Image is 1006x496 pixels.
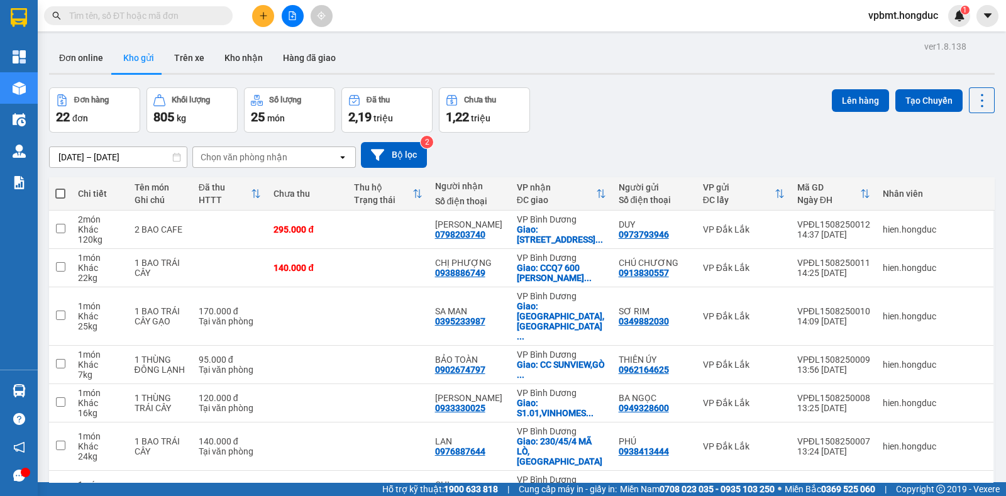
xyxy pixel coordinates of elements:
button: caret-down [976,5,998,27]
span: question-circle [13,413,25,425]
div: CHỊ PHƯỢNG [435,258,504,268]
button: Kho nhận [214,43,273,73]
div: Giao: CCQ7 600 NGUYỄN LƯƠNG BẰNG,P.PHÚ MỸ,Q7 [517,263,606,283]
div: Chưa thu [464,96,496,104]
span: 22 [56,109,70,124]
span: Hỗ trợ kỹ thuật: [382,482,498,496]
th: Toggle SortBy [192,177,268,211]
div: DUY [619,219,690,229]
div: 1 BAO TRÁI CÂY [135,258,186,278]
div: Đơn hàng [74,96,109,104]
div: 0938413444 [619,446,669,456]
div: hien.hongduc [883,360,987,370]
div: 13:25 [DATE] [797,403,870,413]
button: Đơn online [49,43,113,73]
div: 120.000 đ [199,393,262,403]
div: 0902674797 [435,365,485,375]
img: warehouse-icon [13,82,26,95]
div: 0962164625 [619,365,669,375]
div: 1 THÙNG TRÁI CÂY [135,393,186,413]
img: warehouse-icon [13,145,26,158]
img: warehouse-icon [13,384,26,397]
div: 14:37 [DATE] [797,229,870,240]
sup: 1 [961,6,970,14]
button: Đã thu2,19 triệu [341,87,433,133]
div: PHÚ [619,436,690,446]
span: file-add [288,11,297,20]
div: Khác [78,311,122,321]
div: VP Bình Dương [517,388,606,398]
div: Khác [78,441,122,451]
span: notification [13,441,25,453]
div: THIÊN ÚY [619,355,690,365]
div: Nhân viên [883,189,987,199]
div: 0913830557 [619,268,669,278]
span: 2,19 [348,109,372,124]
div: 14:25 [DATE] [797,268,870,278]
span: kg [177,113,186,123]
div: 1 BAO TRÁI CÂY [135,436,186,456]
div: Khác [78,224,122,234]
div: hien.hongduc [883,224,987,234]
input: Tìm tên, số ĐT hoặc mã đơn [69,9,218,23]
div: 0349882030 [619,316,669,326]
div: VP Bình Dương [517,291,606,301]
button: Khối lượng805kg [146,87,238,133]
span: | [885,482,887,496]
span: caret-down [982,10,993,21]
span: ... [517,331,524,341]
strong: 0708 023 035 - 0935 103 250 [660,484,775,494]
div: hien.hongduc [883,311,987,321]
div: SƠ RIM [619,306,690,316]
div: Người nhận [435,181,504,191]
button: Lên hàng [832,89,889,112]
div: 25 kg [78,321,122,331]
div: hien.hongduc [883,398,987,408]
div: 120 kg [78,234,122,245]
div: VP Đắk Lắk [703,360,785,370]
span: ... [595,234,603,245]
button: aim [311,5,333,27]
div: VPĐL1508250008 [797,393,870,403]
div: VP gửi [703,182,775,192]
div: LAN [435,436,504,446]
div: Tại văn phòng [199,403,262,413]
button: Tạo Chuyến [895,89,963,112]
th: Toggle SortBy [791,177,876,211]
div: Khác [78,360,122,370]
div: 140.000 đ [274,263,341,273]
div: VP Bình Dương [517,426,606,436]
div: HTTT [199,195,251,205]
div: VPĐL1508250011 [797,258,870,268]
img: dashboard-icon [13,50,26,63]
span: triệu [471,113,490,123]
div: Số điện thoại [435,196,504,206]
button: Hàng đã giao [273,43,346,73]
div: VP Đắk Lắk [703,398,785,408]
div: ANH DUY [435,219,504,229]
span: | [507,482,509,496]
div: 1 món [78,431,122,441]
div: 1 món [78,388,122,398]
sup: 2 [421,136,433,148]
div: Chi tiết [78,189,122,199]
div: Tại văn phòng [199,446,262,456]
span: vpbmt.hongduc [858,8,948,23]
div: 13:24 [DATE] [797,446,870,456]
span: ⚪️ [778,487,782,492]
img: warehouse-icon [13,113,26,126]
strong: 0369 525 060 [821,484,875,494]
div: C TRINH [435,393,504,403]
button: plus [252,5,274,27]
div: 13:56 [DATE] [797,365,870,375]
span: 1 [963,6,967,14]
div: 0938886749 [435,268,485,278]
div: Số điện thoại [619,195,690,205]
div: Đã thu [199,182,251,192]
div: 0395233987 [435,316,485,326]
div: Giao: KP KHÁNH LONG,ĐƯỜNG TÂN PHƯỚC KHÁNH 35,TÂN UYÊN [517,301,606,341]
span: ... [517,370,524,380]
div: Giao: S1.01,VINHOMES GRANDPAR NGUYỄN XIỄN,Q9 [517,398,606,418]
div: VPĐL1508250010 [797,306,870,316]
div: VPĐL1508250012 [797,219,870,229]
